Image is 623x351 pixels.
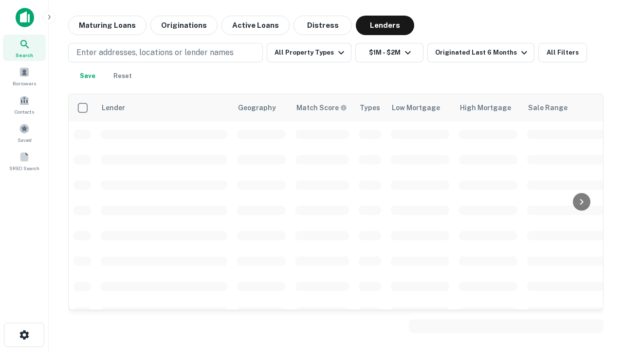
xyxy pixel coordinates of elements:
a: SREO Search [3,148,46,174]
a: Saved [3,119,46,146]
div: Sale Range [528,102,568,114]
div: Originated Last 6 Months [435,47,530,58]
button: Enter addresses, locations or lender names [68,43,263,62]
th: Capitalize uses an advanced AI algorithm to match your search with the best lender. The match sco... [291,94,354,121]
a: Contacts [3,91,46,117]
button: Active Loans [221,16,290,35]
img: capitalize-icon.png [16,8,34,27]
button: Reset [107,66,138,86]
div: Geography [238,102,276,114]
button: All Filters [538,43,587,62]
button: Maturing Loans [68,16,147,35]
th: Low Mortgage [386,94,454,121]
th: Types [354,94,386,121]
th: Sale Range [522,94,610,121]
button: Save your search to get updates of matches that match your search criteria. [72,66,103,86]
iframe: Chat Widget [574,273,623,320]
button: Originated Last 6 Months [427,43,534,62]
th: Geography [232,94,291,121]
button: $1M - $2M [355,43,423,62]
p: Enter addresses, locations or lender names [76,47,234,58]
span: Search [16,51,33,59]
th: High Mortgage [454,94,522,121]
div: Lender [102,102,125,114]
span: Contacts [15,108,34,116]
button: Lenders [356,16,414,35]
button: Originations [150,16,218,35]
h6: Match Score [296,102,345,113]
th: Lender [96,94,232,121]
span: SREO Search [9,164,39,172]
div: High Mortgage [460,102,511,114]
a: Search [3,35,46,61]
div: Types [360,102,380,114]
span: Saved [18,136,32,144]
button: All Property Types [267,43,351,62]
button: Distress [293,16,352,35]
div: Capitalize uses an advanced AI algorithm to match your search with the best lender. The match sco... [296,102,347,113]
span: Borrowers [13,79,36,87]
div: Low Mortgage [392,102,440,114]
a: Borrowers [3,63,46,89]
